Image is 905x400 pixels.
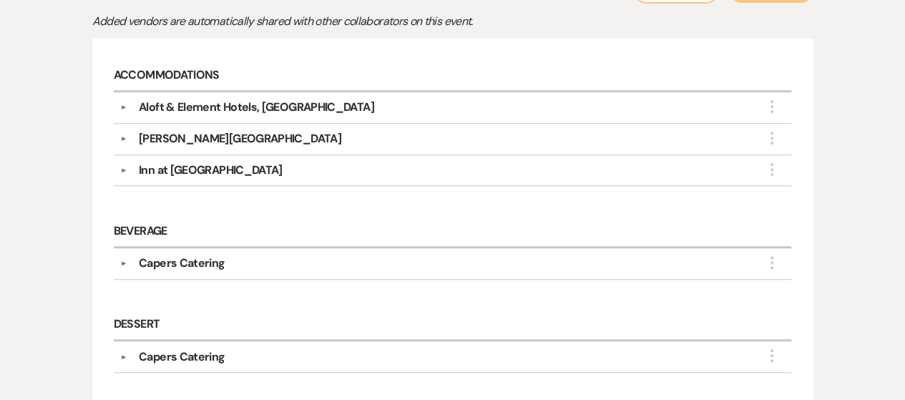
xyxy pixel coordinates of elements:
h6: Dessert [114,310,792,341]
h6: Beverage [114,216,792,248]
p: Added vendors are automatically shared with other collaborators on this event. [92,12,593,31]
h6: Accommodations [114,60,792,92]
button: ▼ [115,353,132,361]
button: ▼ [115,167,132,174]
div: Aloft & Element Hotels, [GEOGRAPHIC_DATA] [139,99,374,116]
div: Capers Catering [139,255,225,272]
div: [PERSON_NAME][GEOGRAPHIC_DATA] [139,130,341,147]
button: ▼ [115,135,132,142]
button: ▼ [115,104,132,111]
div: Capers Catering [139,348,225,366]
button: ▼ [115,260,132,267]
div: Inn at [GEOGRAPHIC_DATA] [139,162,283,179]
